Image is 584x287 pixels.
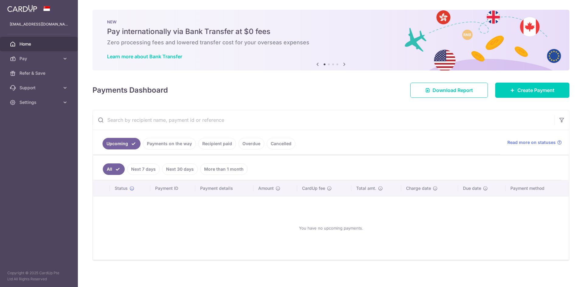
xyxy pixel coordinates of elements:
a: Learn more about Bank Transfer [107,53,182,60]
span: Settings [19,99,60,105]
a: Next 7 days [127,163,160,175]
h5: Pay internationally via Bank Transfer at $0 fees [107,27,555,36]
a: Payments on the way [143,138,196,149]
a: All [103,163,125,175]
a: Cancelled [267,138,295,149]
span: Refer & Save [19,70,60,76]
span: Status [115,185,128,191]
a: Overdue [238,138,264,149]
span: Read more on statuses [507,139,556,145]
span: CardUp fee [302,185,325,191]
a: Read more on statuses [507,139,562,145]
span: Charge date [406,185,431,191]
span: Pay [19,56,60,62]
div: You have no upcoming payments. [100,201,561,255]
th: Payment ID [150,180,195,196]
a: More than 1 month [200,163,248,175]
span: Download Report [433,87,473,94]
input: Search by recipient name, payment id or reference [93,110,554,130]
a: Create Payment [495,83,569,98]
th: Payment details [195,180,254,196]
p: [EMAIL_ADDRESS][DOMAIN_NAME] [10,21,68,27]
h6: Zero processing fees and lowered transfer cost for your overseas expenses [107,39,555,46]
img: Bank transfer banner [92,10,569,70]
span: Amount [258,185,274,191]
iframe: Opens a widget where you can find more information [545,269,578,284]
span: Due date [463,185,481,191]
a: Recipient paid [198,138,236,149]
p: NEW [107,19,555,24]
th: Payment method [506,180,569,196]
a: Next 30 days [162,163,198,175]
a: Upcoming [103,138,141,149]
a: Download Report [410,83,488,98]
h4: Payments Dashboard [92,85,168,96]
span: Total amt. [356,185,376,191]
img: CardUp [7,5,37,12]
span: Create Payment [517,87,554,94]
span: Support [19,85,60,91]
span: Home [19,41,60,47]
